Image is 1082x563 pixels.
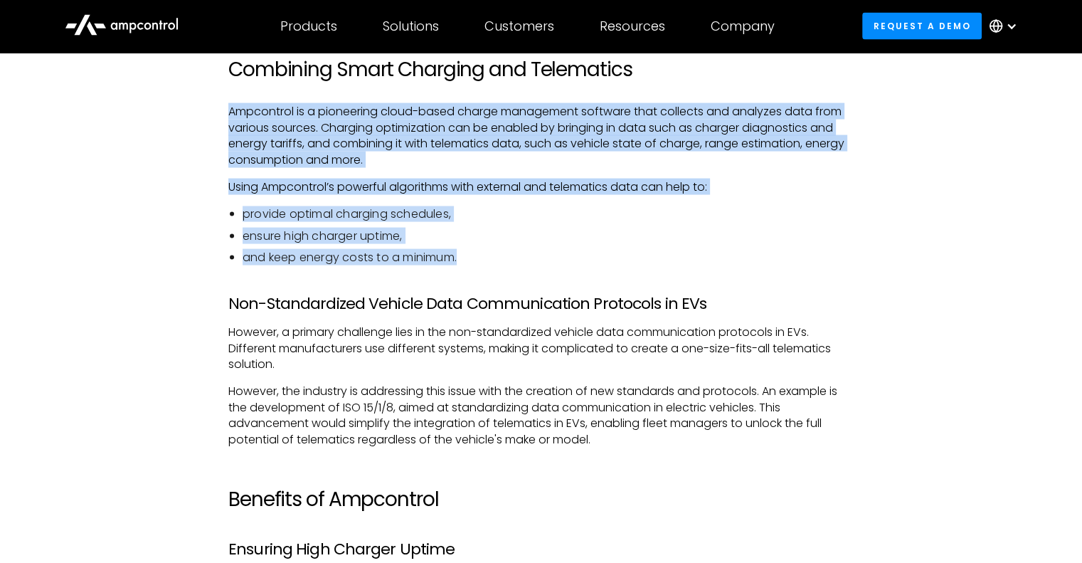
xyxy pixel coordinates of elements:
li: ensure high charger uptime, [243,228,854,244]
div: Products [280,19,337,34]
div: Resources [600,19,665,34]
div: Company [711,19,775,34]
h3: Ensuring High Charger Uptime [228,540,854,559]
li: and keep energy costs to a minimum. [243,250,854,265]
h2: Combining Smart Charging and Telematics [228,58,854,82]
p: However, a primary challenge lies in the non-standardized vehicle data communication protocols in... [228,325,854,372]
div: Customers [484,19,554,34]
p: Using Ampcontrol’s powerful algorithms with external and telematics data can help to: [228,179,854,195]
div: Solutions [383,19,439,34]
p: Ampcontrol is a pioneering cloud-based charge management software that collects and analyzes data... [228,104,854,168]
h3: Non-Standardized Vehicle Data Communication Protocols in EVs [228,295,854,313]
li: provide optimal charging schedules, [243,206,854,222]
a: Request a demo [862,13,982,39]
p: However, the industry is addressing this issue with the creation of new standards and protocols. ... [228,384,854,448]
h2: Benefits of Ampcontrol [228,488,854,512]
